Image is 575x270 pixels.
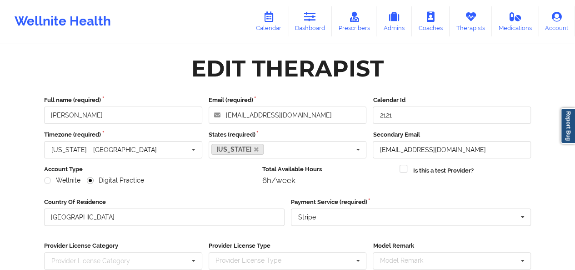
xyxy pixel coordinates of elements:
[87,177,144,184] label: Digital Practice
[44,241,202,250] label: Provider License Category
[51,147,157,153] div: [US_STATE] - [GEOGRAPHIC_DATA]
[44,198,285,207] label: Country Of Residence
[332,6,377,36] a: Prescribers
[377,255,436,266] div: Model Remark
[249,6,288,36] a: Calendar
[291,198,531,207] label: Payment Service (required)
[492,6,539,36] a: Medications
[44,96,202,105] label: Full name (required)
[288,6,332,36] a: Dashboard
[44,107,202,124] input: Full name
[209,107,367,124] input: Email address
[298,214,316,220] div: Stripe
[209,130,367,139] label: States (required)
[373,96,531,105] label: Calendar Id
[262,176,394,185] div: 6h/week
[262,165,394,174] label: Total Available Hours
[450,6,492,36] a: Therapists
[209,241,367,250] label: Provider License Type
[376,6,412,36] a: Admins
[373,141,531,158] input: Email
[211,144,264,155] a: [US_STATE]
[538,6,575,36] a: Account
[44,177,80,184] label: Wellnite
[412,6,450,36] a: Coaches
[413,166,473,175] label: Is this a test Provider?
[191,54,384,83] div: Edit Therapist
[209,96,367,105] label: Email (required)
[560,108,575,144] a: Report Bug
[373,130,531,139] label: Secondary Email
[44,130,202,139] label: Timezone (required)
[44,165,256,174] label: Account Type
[373,107,531,124] input: Calendar Id
[373,241,531,250] label: Model Remark
[213,255,295,266] div: Provider License Type
[51,258,130,264] div: Provider License Category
